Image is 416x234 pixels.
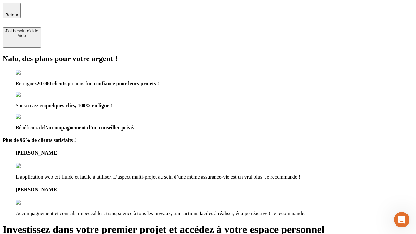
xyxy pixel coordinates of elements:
span: l’accompagnement d’un conseiller privé. [44,125,134,130]
span: Souscrivez en [16,103,45,108]
span: confiance pour leurs projets ! [94,81,159,86]
button: J’ai besoin d'aideAide [3,27,41,48]
p: L’application web est fluide et facile à utiliser. L’aspect multi-projet au sein d’une même assur... [16,174,413,180]
img: reviews stars [16,200,48,205]
span: Bénéficiez de [16,125,44,130]
div: Aide [5,33,38,38]
span: Retour [5,12,18,17]
img: checkmark [16,92,44,97]
h4: Plus de 96% de clients satisfaits ! [3,137,413,143]
h4: [PERSON_NAME] [16,187,413,193]
span: qui nous font [66,81,94,86]
iframe: Intercom live chat [394,212,409,227]
h2: Nalo, des plans pour votre argent ! [3,54,413,63]
p: Accompagnement et conseils impeccables, transparence à tous les niveaux, transactions faciles à r... [16,211,413,216]
div: J’ai besoin d'aide [5,28,38,33]
img: reviews stars [16,163,48,169]
button: Retour [3,3,21,18]
h4: [PERSON_NAME] [16,150,413,156]
img: checkmark [16,70,44,75]
span: 20 000 clients [37,81,67,86]
span: quelques clics, 100% en ligne ! [45,103,112,108]
span: Rejoignez [16,81,37,86]
img: checkmark [16,114,44,120]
